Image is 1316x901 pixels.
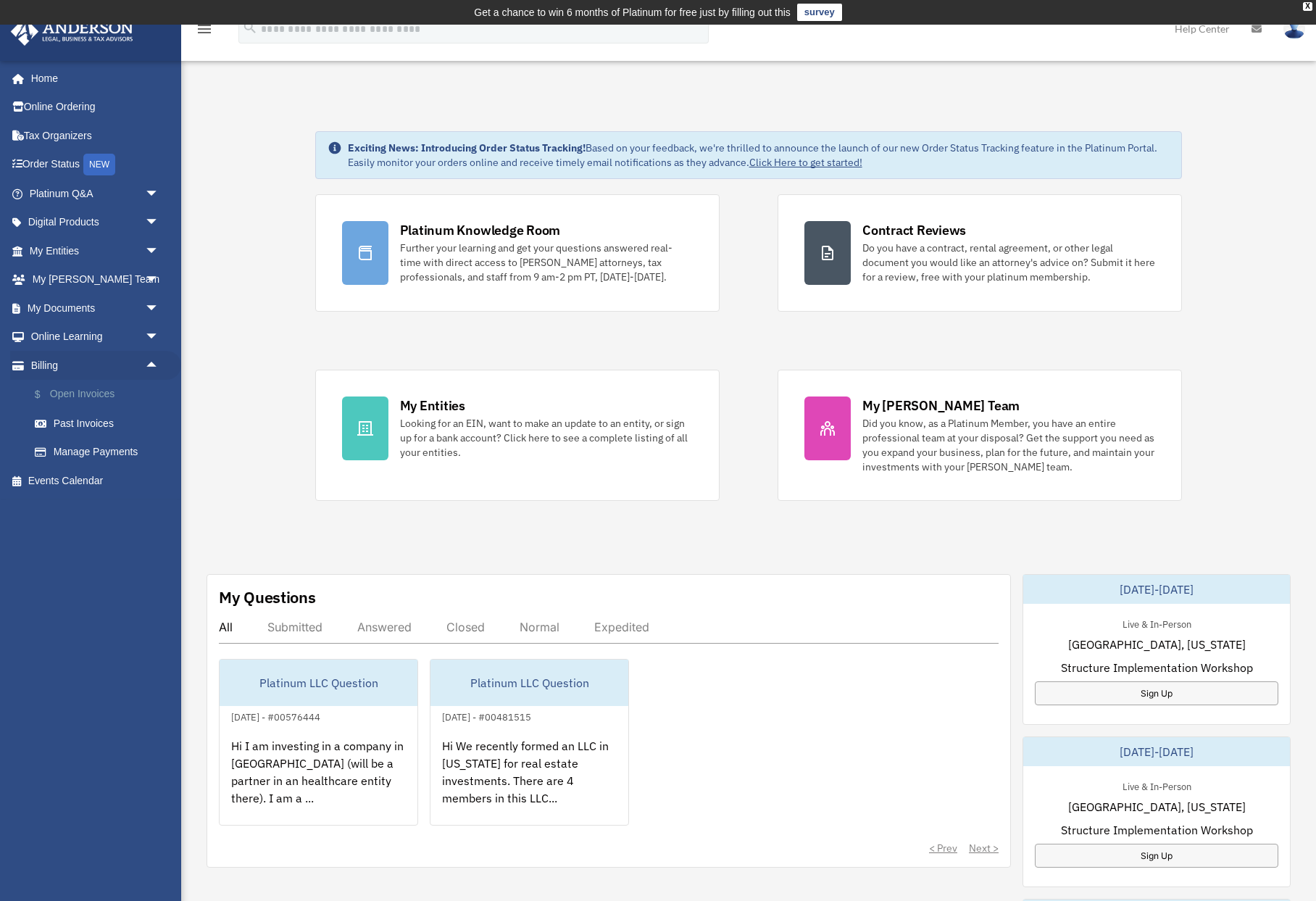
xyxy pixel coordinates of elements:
[348,141,586,154] strong: Exciting News: Introducing Order Status Tracking!
[1023,575,1290,604] div: [DATE]-[DATE]
[1068,636,1246,653] span: [GEOGRAPHIC_DATA], [US_STATE]
[196,20,213,38] i: menu
[862,416,1155,474] div: Did you know, as a Platinum Member, you have an entire professional team at your disposal? Get th...
[10,466,181,495] a: Events Calendar
[145,265,174,295] span: arrow_drop_down
[10,208,181,237] a: Digital Productsarrow_drop_down
[400,396,465,415] div: My Entities
[474,4,791,21] div: Get a chance to win 6 months of Platinum for free just by filling out this
[1035,681,1278,705] a: Sign Up
[242,20,258,36] i: search
[10,179,181,208] a: Platinum Q&Aarrow_drop_down
[1303,2,1312,11] div: close
[43,386,50,404] span: $
[1061,659,1253,676] span: Structure Implementation Workshop
[196,25,213,38] a: menu
[430,726,628,839] div: Hi We recently formed an LLC in [US_STATE] for real estate investments. There are 4 members in th...
[219,659,418,826] a: Platinum LLC Question[DATE] - #00576444Hi I am investing in a company in [GEOGRAPHIC_DATA] (will ...
[145,351,174,381] span: arrow_drop_up
[145,294,174,323] span: arrow_drop_down
[20,409,181,438] a: Past Invoices
[10,351,181,380] a: Billingarrow_drop_up
[10,93,181,122] a: Online Ordering
[862,221,966,239] div: Contract Reviews
[400,416,693,460] div: Looking for an EIN, want to make an update to an entity, or sign up for a bank account? Click her...
[400,221,561,239] div: Platinum Knowledge Room
[145,179,174,209] span: arrow_drop_down
[1111,615,1203,631] div: Live & In-Person
[749,156,862,169] a: Click Here to get started!
[145,208,174,238] span: arrow_drop_down
[520,620,559,634] div: Normal
[594,620,649,634] div: Expedited
[267,620,322,634] div: Submitted
[446,620,485,634] div: Closed
[10,265,181,294] a: My [PERSON_NAME] Teamarrow_drop_down
[219,586,316,608] div: My Questions
[797,4,842,21] a: survey
[862,396,1020,415] div: My [PERSON_NAME] Team
[862,241,1155,284] div: Do you have a contract, rental agreement, or other legal document you would like an attorney's ad...
[400,241,693,284] div: Further your learning and get your questions answered real-time with direct access to [PERSON_NAM...
[315,370,720,501] a: My Entities Looking for an EIN, want to make an update to an entity, or sign up for a bank accoun...
[1111,778,1203,793] div: Live & In-Person
[10,294,181,323] a: My Documentsarrow_drop_down
[10,323,181,352] a: Online Learningarrow_drop_down
[357,620,412,634] div: Answered
[1035,844,1278,868] a: Sign Up
[220,660,417,706] div: Platinum LLC Question
[219,620,233,634] div: All
[220,726,417,839] div: Hi I am investing in a company in [GEOGRAPHIC_DATA] (will be a partner in an healthcare entity th...
[20,438,181,467] a: Manage Payments
[315,194,720,312] a: Platinum Knowledge Room Further your learning and get your questions answered real-time with dire...
[430,659,629,826] a: Platinum LLC Question[DATE] - #00481515Hi We recently formed an LLC in [US_STATE] for real estate...
[220,708,332,723] div: [DATE] - #00576444
[1023,737,1290,766] div: [DATE]-[DATE]
[145,323,174,352] span: arrow_drop_down
[1283,18,1305,39] img: User Pic
[10,150,181,180] a: Order StatusNEW
[778,194,1182,312] a: Contract Reviews Do you have a contract, rental agreement, or other legal document you would like...
[1068,798,1246,815] span: [GEOGRAPHIC_DATA], [US_STATE]
[348,141,1170,170] div: Based on your feedback, we're thrilled to announce the launch of our new Order Status Tracking fe...
[430,708,543,723] div: [DATE] - #00481515
[10,121,181,150] a: Tax Organizers
[10,64,174,93] a: Home
[7,17,138,46] img: Anderson Advisors Platinum Portal
[10,236,181,265] a: My Entitiesarrow_drop_down
[83,154,115,175] div: NEW
[1061,821,1253,839] span: Structure Implementation Workshop
[145,236,174,266] span: arrow_drop_down
[778,370,1182,501] a: My [PERSON_NAME] Team Did you know, as a Platinum Member, you have an entire professional team at...
[20,380,181,410] a: $Open Invoices
[430,660,628,706] div: Platinum LLC Question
